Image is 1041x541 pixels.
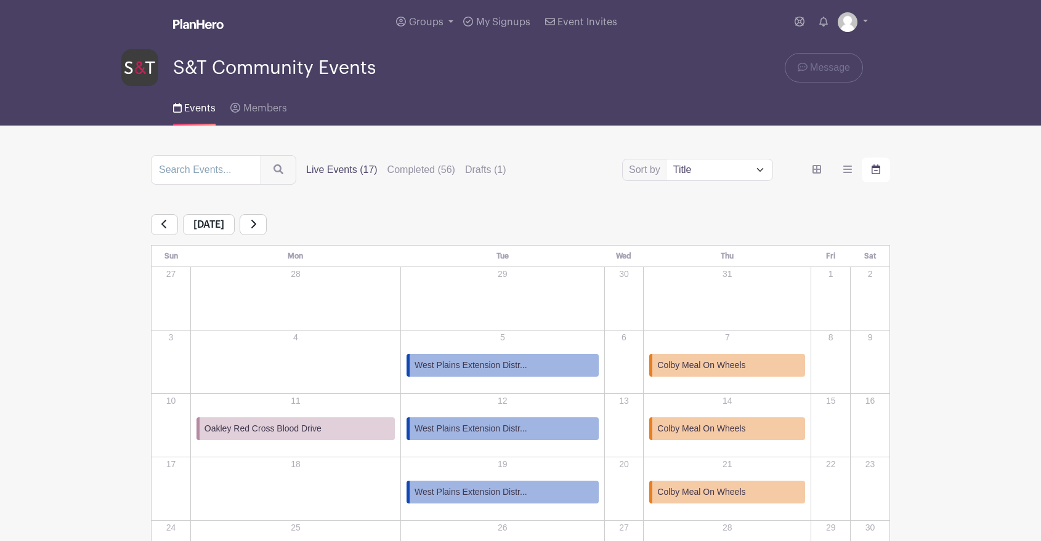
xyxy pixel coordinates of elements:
[173,19,224,29] img: logo_white-6c42ec7e38ccf1d336a20a19083b03d10ae64f83f12c07503d8b9e83406b4c7d.svg
[409,17,444,27] span: Groups
[644,246,811,267] th: Thu
[812,395,849,407] p: 15
[644,331,810,344] p: 7
[184,103,216,113] span: Events
[851,331,889,344] p: 9
[402,458,603,471] p: 19
[812,458,849,471] p: 22
[465,162,506,177] label: Drafts (1)
[152,331,190,344] p: 3
[810,60,850,75] span: Message
[851,521,889,534] p: 30
[606,521,643,534] p: 27
[152,246,191,267] th: Sun
[812,268,849,281] p: 1
[387,162,455,177] label: Completed (56)
[811,246,851,267] th: Fri
[838,12,857,32] img: default-ce2991bfa6775e67f084385cd625a349d9dcbb7a52a09fb2fda1e96e2d18dcdb.png
[803,158,890,182] div: order and view
[649,354,805,377] a: Colby Meal On Wheels
[121,49,158,86] img: s-and-t-logo-planhero.png
[401,246,604,267] th: Tue
[606,458,643,471] p: 20
[476,17,530,27] span: My Signups
[851,246,890,267] th: Sat
[152,521,190,534] p: 24
[606,331,643,344] p: 6
[190,246,400,267] th: Mon
[415,359,527,372] span: West Plains Extension Distr...
[644,458,810,471] p: 21
[644,521,810,534] p: 28
[604,246,644,267] th: Wed
[785,53,863,82] a: Message
[415,486,527,499] span: West Plains Extension Distr...
[402,268,603,281] p: 29
[192,268,400,281] p: 28
[402,331,603,344] p: 5
[173,58,376,78] span: S&T Community Events
[812,331,849,344] p: 8
[649,417,805,440] a: Colby Meal On Wheels
[151,155,261,185] input: Search Events...
[402,521,603,534] p: 26
[629,162,664,177] label: Sort by
[230,86,286,126] a: Members
[306,162,378,177] label: Live Events (17)
[851,458,889,471] p: 23
[192,395,400,407] p: 11
[657,486,745,499] span: Colby Meal On Wheels
[407,417,598,440] a: West Plains Extension Distr...
[205,422,322,435] span: Oakley Red Cross Blood Drive
[644,268,810,281] p: 31
[851,395,889,407] p: 16
[657,359,745,372] span: Colby Meal On Wheels
[306,162,506,177] div: filters
[183,214,235,235] span: [DATE]
[649,481,805,503] a: Colby Meal On Wheels
[407,481,598,503] a: West Plains Extension Distr...
[152,395,190,407] p: 10
[407,354,598,377] a: West Plains Extension Distr...
[402,395,603,407] p: 12
[173,86,216,126] a: Events
[851,268,889,281] p: 2
[152,268,190,281] p: 27
[192,521,400,534] p: 25
[192,331,400,344] p: 4
[812,521,849,534] p: 29
[415,422,527,435] span: West Plains Extension Distr...
[243,103,287,113] span: Members
[606,268,643,281] p: 30
[644,395,810,407] p: 14
[606,395,643,407] p: 13
[192,458,400,471] p: 18
[657,422,745,435] span: Colby Meal On Wheels
[196,417,395,440] a: Oakley Red Cross Blood Drive
[557,17,617,27] span: Event Invites
[152,458,190,471] p: 17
